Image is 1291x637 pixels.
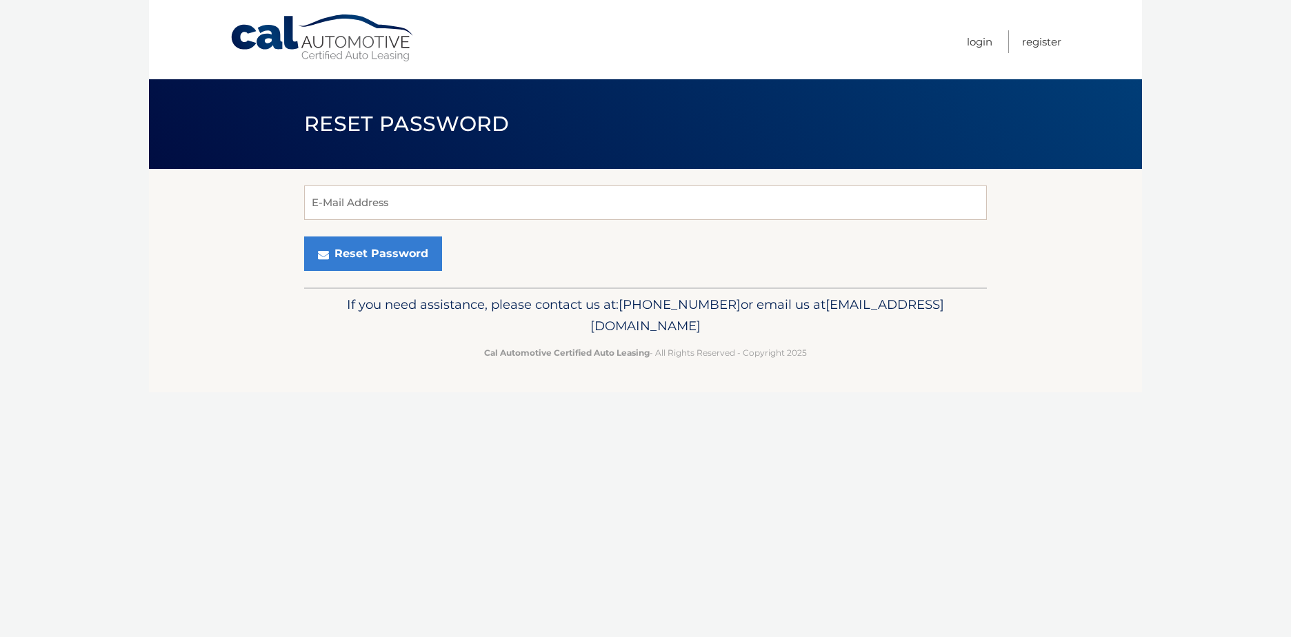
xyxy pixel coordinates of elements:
[619,296,741,312] span: [PHONE_NUMBER]
[304,111,509,136] span: Reset Password
[313,345,978,360] p: - All Rights Reserved - Copyright 2025
[304,185,987,220] input: E-Mail Address
[304,236,442,271] button: Reset Password
[230,14,416,63] a: Cal Automotive
[484,347,650,358] strong: Cal Automotive Certified Auto Leasing
[967,30,992,53] a: Login
[313,294,978,338] p: If you need assistance, please contact us at: or email us at
[1022,30,1061,53] a: Register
